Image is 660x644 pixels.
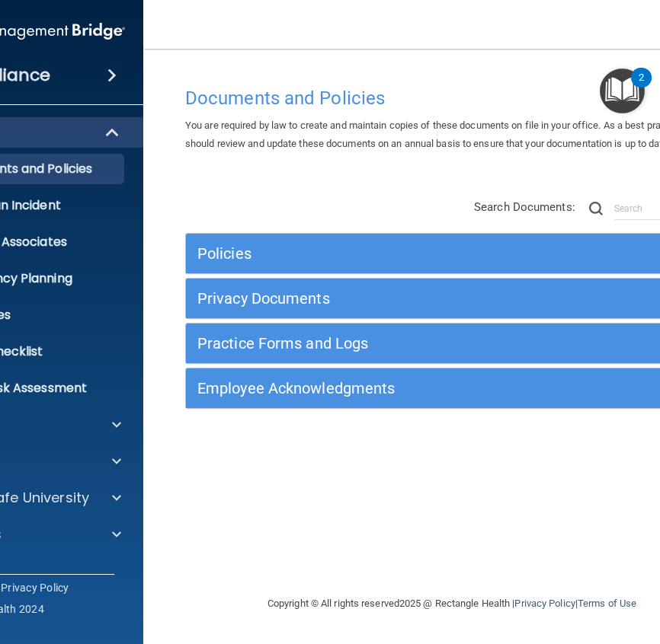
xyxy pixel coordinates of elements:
[514,598,575,609] a: Privacy Policy
[1,580,69,595] a: Privacy Policy
[197,380,574,397] h5: Employee Acknowledgments
[600,69,645,113] button: Open Resource Center, 2 new notifications
[197,335,574,352] h5: Practice Forms and Logs
[578,598,636,609] a: Terms of Use
[639,78,644,97] div: 2
[589,202,603,215] img: ic-search.3b580494.png
[197,245,574,262] h5: Policies
[474,200,575,214] span: Search Documents:
[197,290,574,307] h5: Privacy Documents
